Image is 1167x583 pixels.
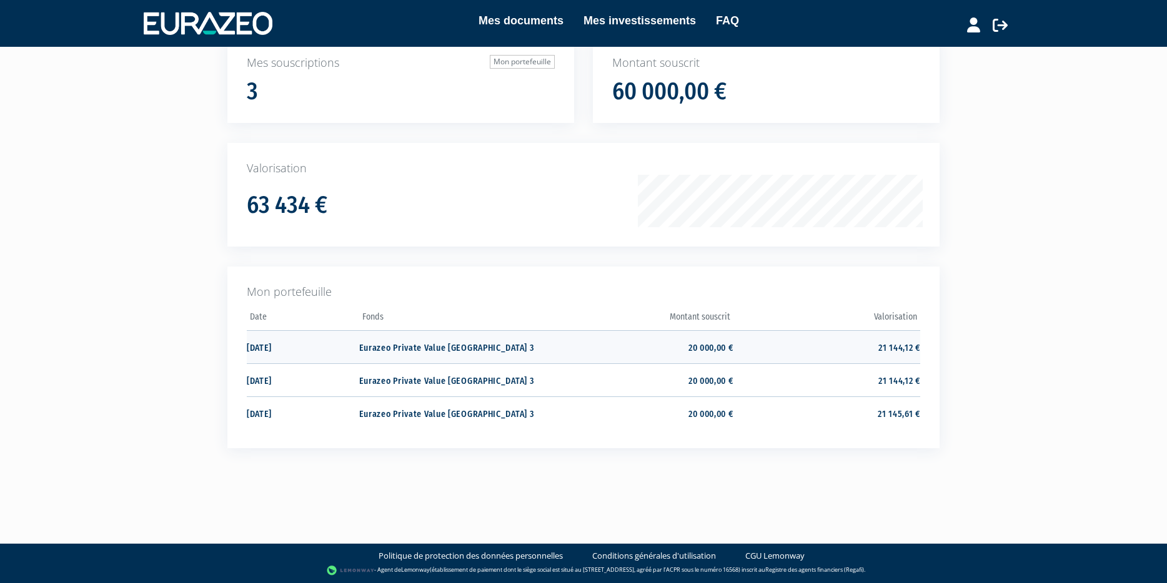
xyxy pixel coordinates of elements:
img: logo-lemonway.png [327,564,375,577]
td: Eurazeo Private Value [GEOGRAPHIC_DATA] 3 [359,396,546,429]
a: Conditions générales d'utilisation [592,550,716,562]
td: [DATE] [247,396,359,429]
td: 20 000,00 € [546,330,733,363]
a: Lemonway [401,566,430,574]
p: Mon portefeuille [247,284,920,300]
th: Valorisation [733,308,920,331]
td: 21 144,12 € [733,363,920,396]
a: Mes documents [479,12,564,29]
td: [DATE] [247,363,359,396]
td: Eurazeo Private Value [GEOGRAPHIC_DATA] 3 [359,330,546,363]
a: FAQ [716,12,739,29]
td: Eurazeo Private Value [GEOGRAPHIC_DATA] 3 [359,363,546,396]
h1: 60 000,00 € [612,79,727,105]
th: Montant souscrit [546,308,733,331]
img: 1732889491-logotype_eurazeo_blanc_rvb.png [144,12,272,34]
a: Politique de protection des données personnelles [379,550,563,562]
p: Valorisation [247,160,920,177]
td: 20 000,00 € [546,396,733,429]
div: - Agent de (établissement de paiement dont le siège social est situé au [STREET_ADDRESS], agréé p... [12,564,1155,577]
p: Montant souscrit [612,55,920,71]
td: 21 144,12 € [733,330,920,363]
h1: 3 [247,79,258,105]
td: [DATE] [247,330,359,363]
p: Mes souscriptions [247,55,555,71]
a: CGU Lemonway [745,550,805,562]
td: 20 000,00 € [546,363,733,396]
td: 21 145,61 € [733,396,920,429]
h1: 63 434 € [247,192,327,218]
a: Mon portefeuille [490,55,555,69]
a: Mes investissements [583,12,696,29]
th: Fonds [359,308,546,331]
a: Registre des agents financiers (Regafi) [765,566,864,574]
th: Date [247,308,359,331]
